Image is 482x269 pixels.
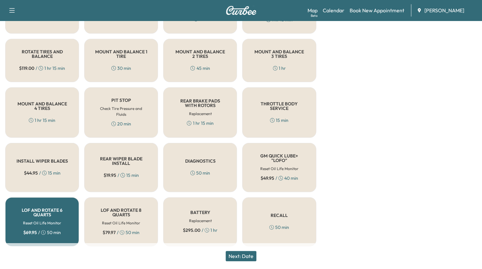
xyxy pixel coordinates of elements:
[102,220,140,226] h6: Reset Oil Life Monitor
[190,65,210,71] div: 45 min
[190,170,210,176] div: 50 min
[308,6,318,14] a: MapBeta
[183,227,218,233] div: / 1 hr
[190,210,210,215] h5: BATTERY
[189,111,211,117] h6: Replacement
[17,159,68,163] h5: INSTALL WIPER BLADES
[16,49,68,59] h5: ROTATE TIRES AND BALANCE
[350,6,404,14] a: Book New Appointment
[19,65,34,71] span: $ 119.00
[183,227,200,233] span: $ 295.00
[273,65,286,71] div: 1 hr
[424,6,464,14] span: [PERSON_NAME]
[253,49,305,59] h5: MOUNT AND BALANCE 3 TIRES
[174,49,226,59] h5: MOUNT AND BALANCE 2 TIRES
[23,220,61,226] h6: Reset Oil Life Monitor
[269,224,289,231] div: 50 min
[253,154,305,163] h5: GM QUICK LUBE+ "LOFO"
[95,49,147,59] h5: MOUNT AND BALANCE 1 TIRE
[16,208,68,217] h5: LOF AND ROTATE 6 QUARTS
[19,65,65,71] div: / 1 hr 15 min
[189,218,211,224] h6: Replacement
[185,159,215,163] h5: DIAGNOSTICS
[311,13,318,18] div: Beta
[253,102,305,111] h5: THROTTLE BODY SERVICE
[16,102,68,111] h5: MOUNT AND BALANCE 4 TIRES
[270,117,288,124] div: 15 min
[95,156,147,166] h5: REAR WIPER BLADE INSTALL
[23,229,37,236] span: $ 69.95
[226,6,257,15] img: Curbee Logo
[23,229,61,236] div: / 50 min
[103,229,140,236] div: / 50 min
[111,121,131,127] div: 20 min
[271,213,288,218] h5: RECALL
[95,106,147,117] h6: Check Tire Pressure and Fluids
[174,99,226,108] h5: REAR BRAKE PADS WITH ROTORS
[24,170,38,176] span: $ 44.95
[226,251,256,261] button: Next: Date
[104,172,116,178] span: $ 19.95
[111,98,131,102] h5: PIT STOP
[261,175,298,181] div: / 40 min
[260,166,298,172] h6: Reset Oil Life Monitor
[261,175,274,181] span: $ 49.95
[187,120,213,126] div: 1 hr 15 min
[104,172,139,178] div: / 15 min
[111,65,131,71] div: 30 min
[103,229,116,236] span: $ 79.97
[24,170,61,176] div: / 15 min
[29,117,55,124] div: 1 hr 15 min
[95,208,147,217] h5: LOF AND ROTATE 8 QUARTS
[323,6,344,14] a: Calendar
